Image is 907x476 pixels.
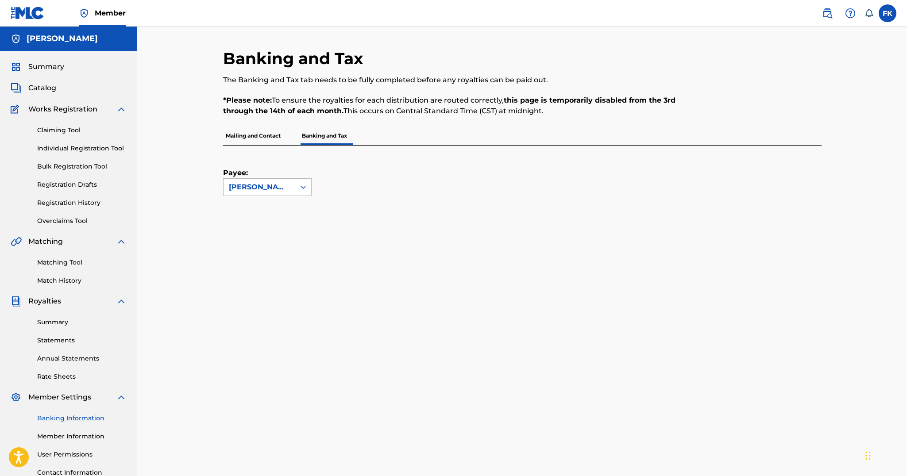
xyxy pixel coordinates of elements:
[116,236,127,247] img: expand
[11,236,22,247] img: Matching
[37,216,127,226] a: Overclaims Tool
[223,168,267,178] label: Payee:
[11,61,21,72] img: Summary
[28,392,91,403] span: Member Settings
[818,4,836,22] a: Public Search
[37,318,127,327] a: Summary
[865,9,873,18] div: Notifications
[11,296,21,307] img: Royalties
[11,34,21,44] img: Accounts
[37,276,127,285] a: Match History
[37,144,127,153] a: Individual Registration Tool
[37,432,127,441] a: Member Information
[37,180,127,189] a: Registration Drafts
[841,4,859,22] div: Help
[223,75,684,85] p: The Banking and Tax tab needs to be fully completed before any royalties can be paid out.
[37,354,127,363] a: Annual Statements
[28,61,64,72] span: Summary
[223,127,283,145] p: Mailing and Contact
[845,8,856,19] img: help
[37,372,127,381] a: Rate Sheets
[11,104,22,115] img: Works Registration
[116,392,127,403] img: expand
[822,8,833,19] img: search
[95,8,126,18] span: Member
[37,258,127,267] a: Matching Tool
[79,8,89,19] img: Top Rightsholder
[11,83,56,93] a: CatalogCatalog
[37,126,127,135] a: Claiming Tool
[27,34,98,44] h5: FEDOR KULACHKOV
[863,434,907,476] iframe: Chat Widget
[116,296,127,307] img: expand
[37,336,127,345] a: Statements
[299,127,350,145] p: Banking and Tax
[28,236,63,247] span: Matching
[229,182,290,192] div: [PERSON_NAME]
[223,96,675,115] strong: this page is temporarily disabled from the 3rd through the 14th of each month.
[28,83,56,93] span: Catalog
[11,392,21,403] img: Member Settings
[37,162,127,171] a: Bulk Registration Tool
[11,7,45,19] img: MLC Logo
[37,450,127,459] a: User Permissions
[37,198,127,207] a: Registration History
[879,4,896,22] div: User Menu
[882,323,907,395] iframe: Resource Center
[11,83,21,93] img: Catalog
[223,49,367,69] h2: Banking and Tax
[11,61,64,72] a: SummarySummary
[28,104,97,115] span: Works Registration
[223,225,800,314] iframe: Tipalti Iframe
[223,96,272,104] strong: *Please note:
[116,104,127,115] img: expand
[865,442,871,469] div: Drag
[223,95,684,116] p: To ensure the royalties for each distribution are routed correctly, This occurs on Central Standa...
[37,414,127,423] a: Banking Information
[28,296,61,307] span: Royalties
